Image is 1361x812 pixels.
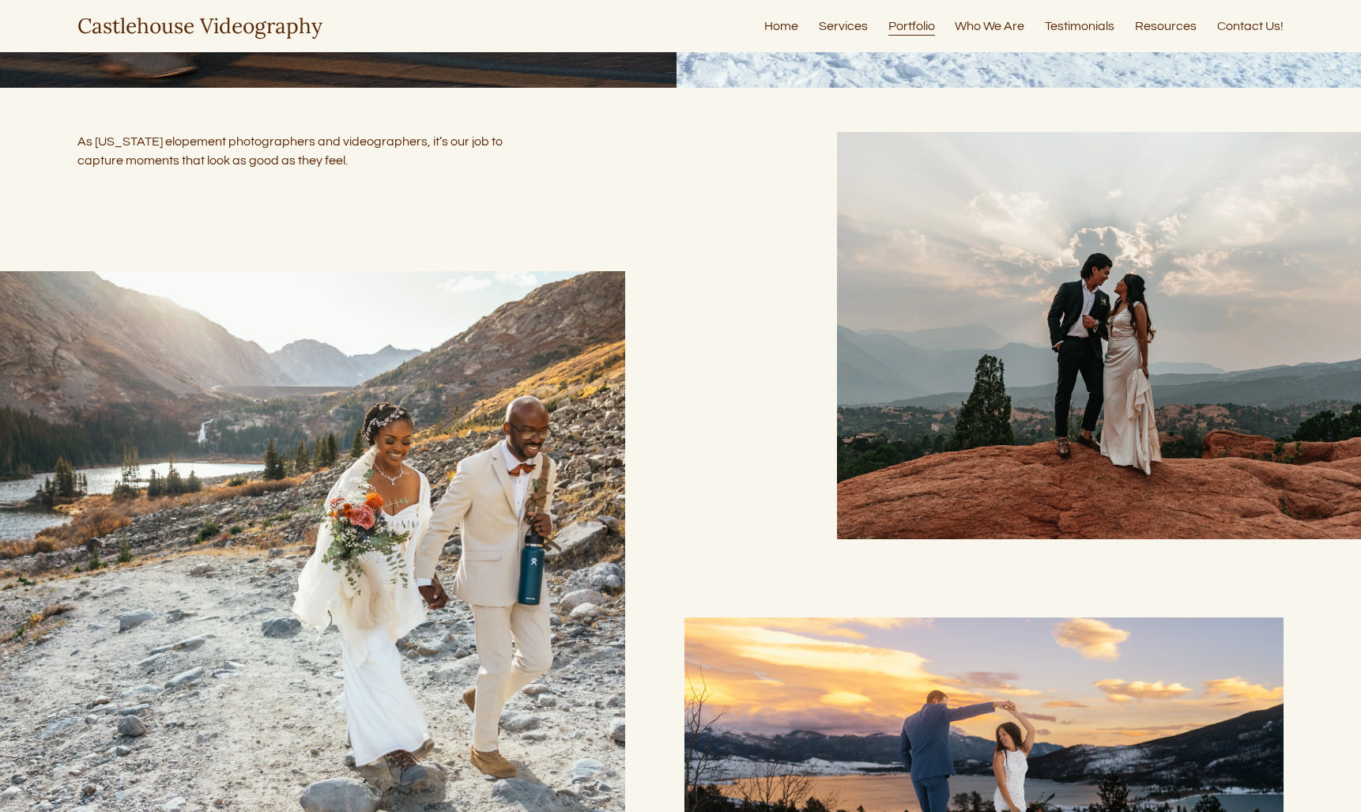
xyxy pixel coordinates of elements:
a: Testimonials [1045,15,1114,36]
a: Castlehouse Videography [77,13,322,39]
a: Portfolio [888,15,935,36]
a: Home [764,15,798,36]
p: As [US_STATE] elopement photographers and videographers, it’s our job to capture moments that loo... [77,132,524,170]
a: Who We Are [955,15,1024,36]
a: Resources [1135,15,1197,36]
a: Contact Us! [1217,15,1284,36]
a: Services [819,15,868,36]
